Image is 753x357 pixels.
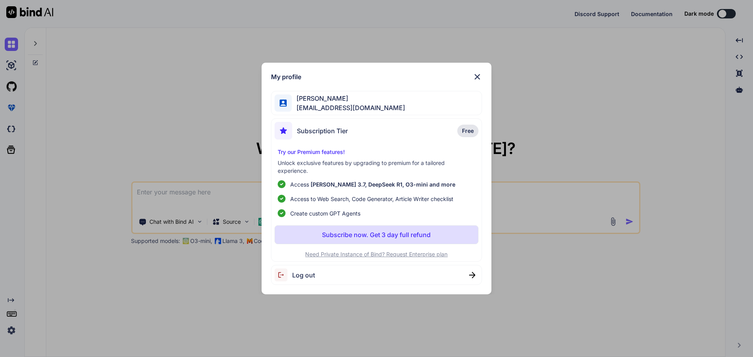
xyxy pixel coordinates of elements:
[322,230,431,239] p: Subscribe now. Get 3 day full refund
[292,103,405,112] span: [EMAIL_ADDRESS][DOMAIN_NAME]
[290,195,453,203] span: Access to Web Search, Code Generator, Article Writer checklist
[473,72,482,82] img: close
[278,180,286,188] img: checklist
[278,209,286,217] img: checklist
[292,94,405,103] span: [PERSON_NAME]
[278,195,286,203] img: checklist
[469,272,475,278] img: close
[290,209,360,217] span: Create custom GPT Agents
[280,100,287,107] img: profile
[297,126,348,136] span: Subscription Tier
[290,180,455,188] p: Access
[292,270,315,280] span: Log out
[271,72,301,82] h1: My profile
[278,159,476,175] p: Unlock exclusive features by upgrading to premium for a tailored experience.
[275,250,479,258] p: Need Private Instance of Bind? Request Enterprise plan
[275,225,479,244] button: Subscribe now. Get 3 day full refund
[278,148,476,156] p: Try our Premium features!
[462,127,474,135] span: Free
[311,181,455,188] span: [PERSON_NAME] 3.7, DeepSeek R1, O3-mini and more
[275,268,292,281] img: logout
[275,122,292,140] img: subscription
